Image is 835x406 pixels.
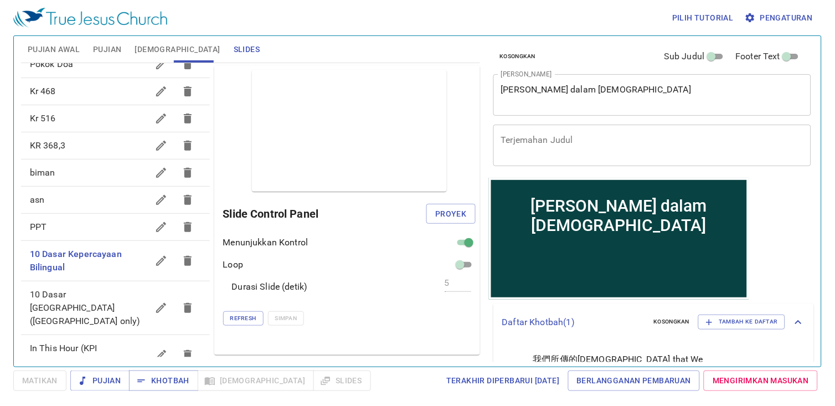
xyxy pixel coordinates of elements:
[234,43,260,56] span: Slides
[21,214,210,240] div: PPT
[30,167,55,178] span: biman
[493,50,543,63] button: Kosongkan
[747,11,813,25] span: Pengaturan
[70,371,130,391] button: Pujian
[533,353,726,379] span: 我們所傳的[DEMOGRAPHIC_DATA] that We Preach
[21,78,210,105] div: Kr 468
[668,8,738,28] button: Pilih tutorial
[704,371,818,391] a: Mengirimkan Masukan
[223,236,308,249] p: Menunjukkan Kontrol
[489,178,749,300] iframe: from-child
[93,43,121,56] span: Pujian
[28,43,80,56] span: Pujian Awal
[223,258,244,271] p: Loop
[568,371,700,391] a: Berlangganan Pembaruan
[698,315,785,329] button: Tambah ke Daftar
[21,241,210,281] div: 10 Dasar Kepercayaan Bilingual
[493,304,815,340] div: Daftar Khotbah(1)KosongkanTambah ke Daftar
[21,132,210,159] div: KR 368,3
[446,374,559,388] span: Terakhir Diperbarui [DATE]
[135,43,220,56] span: [DEMOGRAPHIC_DATA]
[138,374,189,388] span: Khotbah
[502,316,645,329] p: Daftar Khotbah ( 1 )
[426,204,475,224] button: Proyek
[30,86,56,96] span: Kr 468
[705,317,778,327] span: Tambah ke Daftar
[442,371,564,391] a: Terakhir Diperbarui [DATE]
[21,160,210,186] div: biman
[672,11,734,25] span: Pilih tutorial
[500,52,536,61] span: Kosongkan
[664,50,704,63] span: Sub Judul
[577,374,692,388] span: Berlangganan Pembaruan
[647,315,697,328] button: Kosongkan
[79,374,121,388] span: Pujian
[493,341,815,403] ul: sermon lineup list
[223,311,264,326] button: Refresh
[21,281,210,335] div: 10 Dasar [GEOGRAPHIC_DATA] ([GEOGRAPHIC_DATA] only)
[230,314,256,323] span: Refresh
[21,51,210,78] div: Pokok Doa
[21,335,210,375] div: In This Hour (KPI [GEOGRAPHIC_DATA])
[30,249,122,273] span: 10 Dasar Kepercayaan Bilingual
[435,207,466,221] span: Proyek
[223,205,427,223] h6: Slide Control Panel
[232,280,308,294] p: Durasi Slide (detik)
[30,289,141,326] span: 10 Dasar Kepercayaan (Indonesia only)
[30,59,73,69] span: Pokok Doa
[654,317,690,327] span: Kosongkan
[30,343,118,367] span: In This Hour (KPI Yogyakarta)
[21,187,210,213] div: asn
[736,50,781,63] span: Footer Text
[30,113,56,124] span: Kr 516
[501,84,804,105] textarea: [PERSON_NAME] dalam [DEMOGRAPHIC_DATA]
[21,105,210,132] div: Kr 516
[30,194,44,205] span: asn
[30,222,47,232] span: PPT
[713,374,809,388] span: Mengirimkan Masukan
[743,8,817,28] button: Pengaturan
[30,140,65,151] span: KR 368,3
[13,8,167,28] img: True Jesus Church
[129,371,198,391] button: Khotbah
